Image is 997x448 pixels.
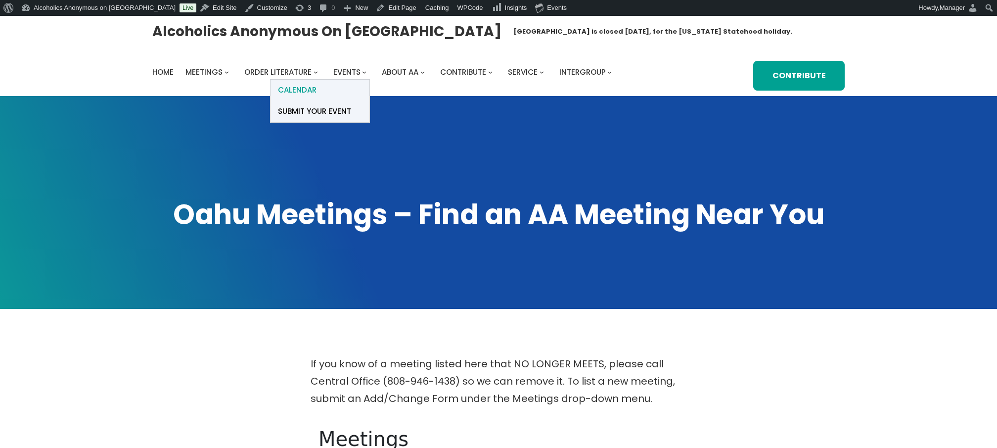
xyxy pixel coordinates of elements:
[278,104,351,118] span: Submit Your Event
[508,65,538,79] a: Service
[513,27,792,37] h1: [GEOGRAPHIC_DATA] is closed [DATE], for the [US_STATE] Statehood holiday.
[333,67,361,77] span: Events
[940,4,965,11] span: Manager
[508,67,538,77] span: Service
[440,67,486,77] span: Contribute
[271,80,369,101] a: Calendar
[382,65,418,79] a: About AA
[152,65,615,79] nav: Intergroup
[152,196,845,234] h1: Oahu Meetings – Find an AA Meeting Near You
[607,70,612,74] button: Intergroup submenu
[540,70,544,74] button: Service submenu
[244,67,312,77] span: Order Literature
[559,67,606,77] span: Intergroup
[420,70,425,74] button: About AA submenu
[185,65,223,79] a: Meetings
[278,83,317,97] span: Calendar
[488,70,493,74] button: Contribute submenu
[333,65,361,79] a: Events
[225,70,229,74] button: Meetings submenu
[185,67,223,77] span: Meetings
[505,4,527,11] span: Insights
[382,67,418,77] span: About AA
[152,67,174,77] span: Home
[152,19,501,44] a: Alcoholics Anonymous on [GEOGRAPHIC_DATA]
[440,65,486,79] a: Contribute
[559,65,606,79] a: Intergroup
[362,70,366,74] button: Events submenu
[753,61,845,91] a: Contribute
[311,355,686,407] p: If you know of a meeting listed here that NO LONGER MEETS, please call Central Office (808-946-14...
[271,101,369,122] a: Submit Your Event
[152,65,174,79] a: Home
[314,70,318,74] button: Order Literature submenu
[180,3,196,12] a: Live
